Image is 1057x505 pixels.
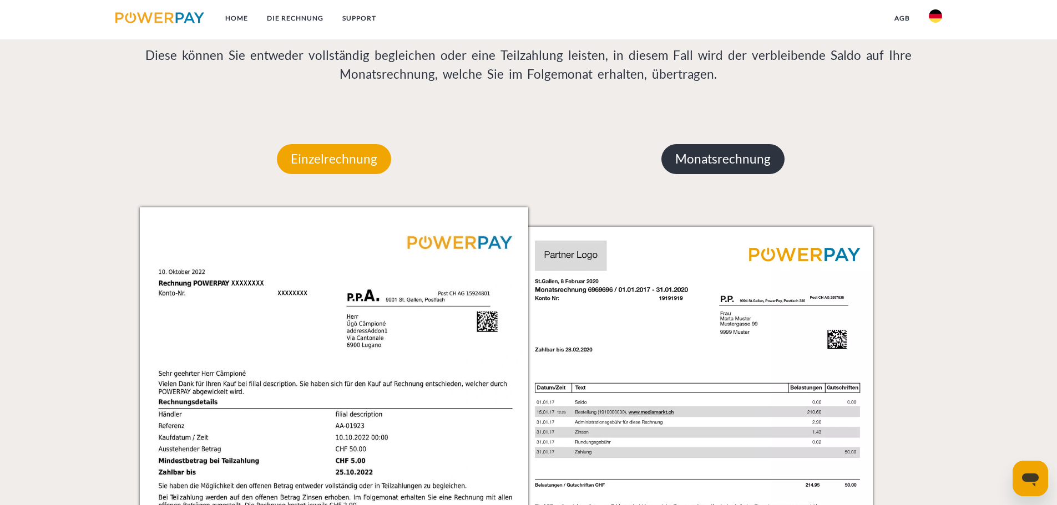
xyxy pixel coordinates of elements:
[115,12,205,23] img: logo-powerpay.svg
[277,144,391,174] p: Einzelrechnung
[257,8,333,28] a: DIE RECHNUNG
[885,8,919,28] a: agb
[1013,461,1048,496] iframe: Schaltfläche zum Öffnen des Messaging-Fensters
[661,144,785,174] p: Monatsrechnung
[333,8,386,28] a: SUPPORT
[929,9,942,23] img: de
[216,8,257,28] a: Home
[140,46,918,84] p: Diese können Sie entweder vollständig begleichen oder eine Teilzahlung leisten, in diesem Fall wi...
